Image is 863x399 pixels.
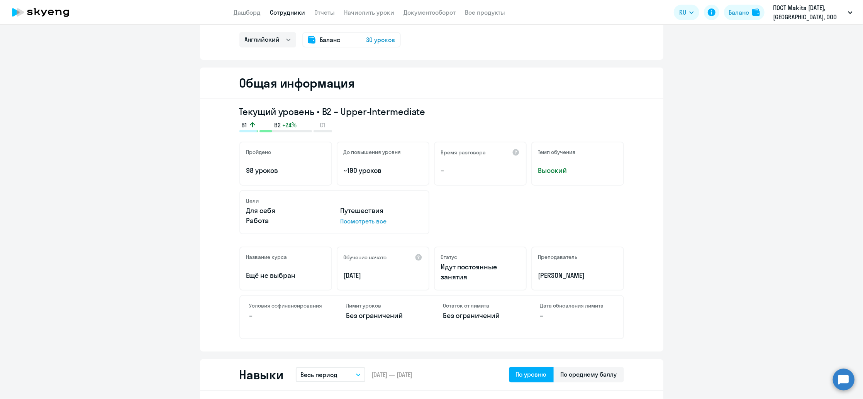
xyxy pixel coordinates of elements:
[341,216,422,226] p: Посмотреть все
[270,8,305,16] a: Сотрудники
[246,254,287,260] h5: Название курса
[234,8,261,16] a: Дашборд
[540,311,614,321] p: –
[443,302,517,309] h4: Остаток от лимита
[465,8,505,16] a: Все продукты
[344,149,401,156] h5: До повышения уровня
[769,3,856,22] button: ПОСТ Makita [DATE], [GEOGRAPHIC_DATA], ООО
[239,105,624,118] h3: Текущий уровень • B2 – Upper-Intermediate
[538,166,617,176] span: Высокий
[246,197,259,204] h5: Цели
[443,311,517,321] p: Без ограничений
[246,271,325,281] p: Ещё не выбран
[320,121,326,129] span: C1
[346,311,420,321] p: Без ограничений
[366,35,395,44] span: 30 уроков
[341,206,422,216] p: Путешествия
[346,302,420,309] h4: Лимит уроков
[246,216,328,226] p: Работа
[249,311,323,321] p: –
[441,262,520,282] p: Идут постоянные занятия
[246,149,271,156] h5: Пройдено
[538,149,576,156] h5: Темп обучения
[441,149,486,156] h5: Время разговора
[275,121,281,129] span: B2
[538,254,578,260] h5: Преподаватель
[239,367,283,382] h2: Навыки
[344,271,422,281] p: [DATE]
[300,370,337,379] p: Весь период
[773,3,845,22] p: ПОСТ Makita [DATE], [GEOGRAPHIC_DATA], ООО
[724,5,765,20] button: Балансbalance
[679,8,686,17] span: RU
[371,370,412,379] span: [DATE] — [DATE]
[296,367,365,382] button: Весь период
[538,271,617,281] p: [PERSON_NAME]
[441,166,520,176] p: –
[344,8,395,16] a: Начислить уроки
[246,206,328,216] p: Для себя
[283,121,297,129] span: +24%
[239,75,355,91] h2: Общая информация
[315,8,335,16] a: Отчеты
[752,8,760,16] img: balance
[516,370,547,379] div: По уровню
[242,121,247,129] span: B1
[404,8,456,16] a: Документооборот
[561,370,617,379] div: По среднему баллу
[344,166,422,176] p: ~190 уроков
[441,254,458,260] h5: Статус
[249,302,323,309] h4: Условия софинансирования
[540,302,614,309] h4: Дата обновления лимита
[344,254,387,261] h5: Обучение начато
[674,5,699,20] button: RU
[320,35,341,44] span: Баланс
[729,8,749,17] div: Баланс
[246,166,325,176] p: 98 уроков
